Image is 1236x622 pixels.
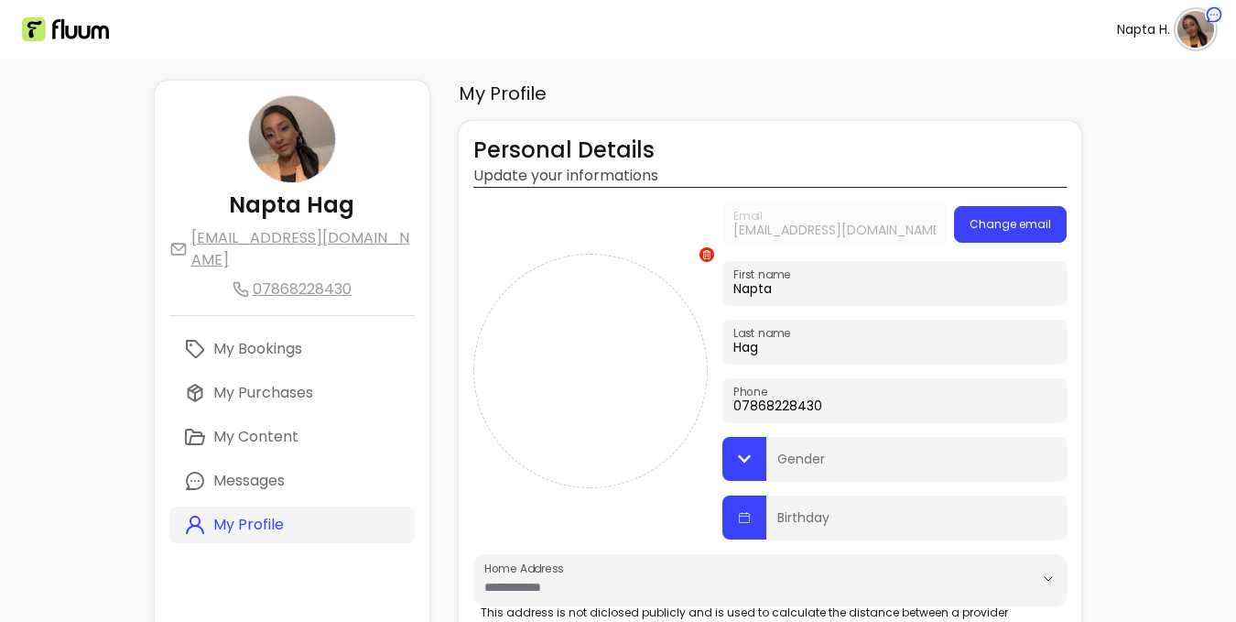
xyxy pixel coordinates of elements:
img: avatar [249,96,335,182]
span: Napta H. [1117,20,1170,38]
button: Change email [954,206,1067,243]
img: https://lh3.googleusercontent.com/a/ACg8ocKcZNPcISVu6mQI3aE26rpvQd_MXcuKuxJadFtUF7k4iVdfAXqU=s96-c [474,255,707,487]
p: Update your informations [473,165,1068,187]
input: Home Address [484,578,1005,596]
p: My Profile [213,514,284,536]
a: 07868228430 [233,278,352,300]
button: avatarNapta H. [1117,11,1214,48]
p: Messages [213,470,285,492]
input: First name [733,279,1057,298]
h1: Personal Details [473,136,1068,165]
h2: My Profile [459,81,1082,106]
img: Fluum Logo [22,17,109,41]
a: My Content [169,419,415,455]
p: My Content [213,426,298,448]
img: avatar [1177,11,1214,48]
a: My Profile [169,507,415,543]
label: Home Address [484,561,569,576]
p: Napta Hag [229,191,354,220]
input: Birthday [777,514,1057,532]
label: Phone [733,384,774,399]
input: Phone [733,397,1057,415]
label: Email [733,208,768,224]
a: My Purchases [169,375,415,411]
input: Last name [733,338,1057,356]
div: Profile picture [473,254,708,488]
a: My Bookings [169,331,415,367]
label: First name [733,267,797,282]
label: Last name [733,325,797,341]
input: Gender [777,455,1057,474]
p: My Bookings [213,338,302,360]
p: My Purchases [213,382,313,404]
button: Show suggestions [1034,564,1063,594]
a: Messages [169,463,415,499]
a: [EMAIL_ADDRESS][DOMAIN_NAME] [169,227,415,271]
